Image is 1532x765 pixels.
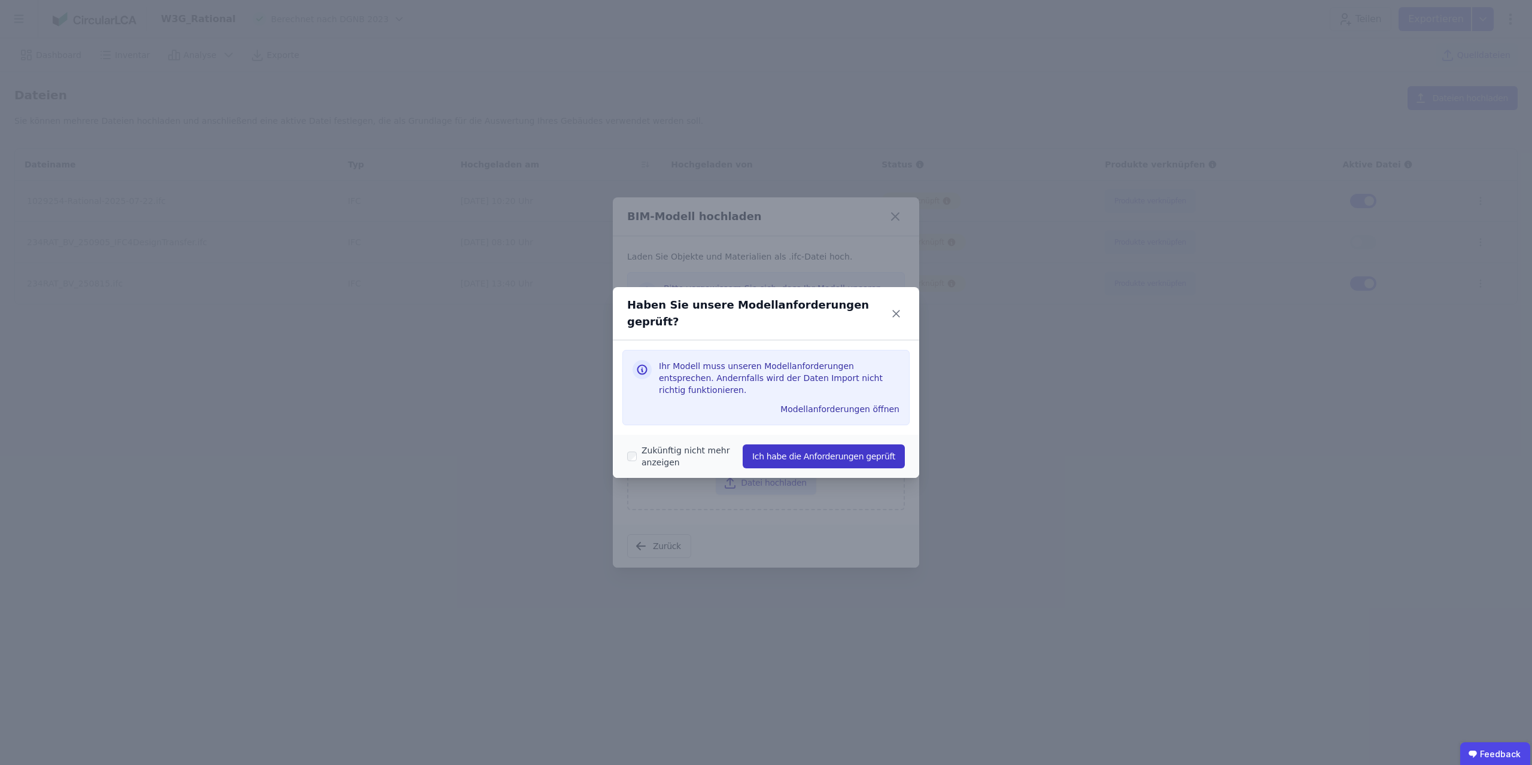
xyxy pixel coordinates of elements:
[637,444,743,468] label: Zukünftig nicht mehr anzeigen
[627,297,887,330] div: Haben Sie unsere Modellanforderungen geprüft?
[743,444,905,468] button: Ich habe die Anforderungen geprüft
[776,400,904,419] button: Modellanforderungen öffnen
[659,360,899,396] h3: Ihr Modell muss unseren Modellanforderungen entsprechen. Andernfalls wird der Daten Import nicht ...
